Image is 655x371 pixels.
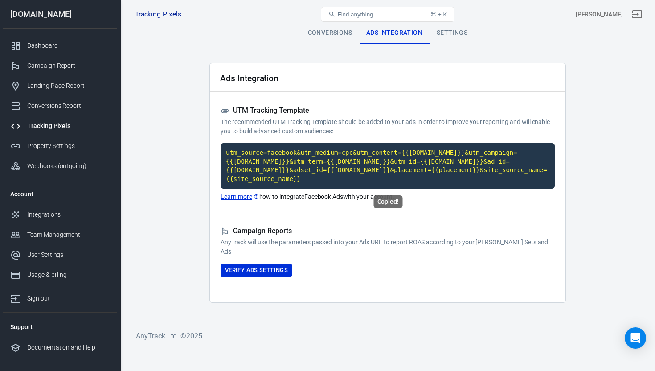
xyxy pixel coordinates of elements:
div: Landing Page Report [27,81,110,91]
div: Open Intercom Messenger [625,327,646,349]
div: Tracking Pixels [27,121,110,131]
div: Integrations [27,210,110,219]
a: Integrations [3,205,117,225]
p: The recommended UTM Tracking Template should be added to your ads in order to improve your report... [221,117,555,136]
code: Copied! [221,143,555,189]
a: Sign out [626,4,648,25]
a: Dashboard [3,36,117,56]
a: Tracking Pixels [3,116,117,136]
div: Settings [430,22,475,44]
div: Documentation and Help [27,343,110,352]
div: [DOMAIN_NAME] [3,10,117,18]
div: Dashboard [27,41,110,50]
div: Team Management [27,230,110,239]
div: Conversions Report [27,101,110,111]
button: Verify Ads Settings [221,264,292,277]
h6: AnyTrack Ltd. © 2025 [136,330,639,342]
a: Webhooks (outgoing) [3,156,117,176]
div: Campaign Report [27,61,110,70]
p: AnyTrack will use the parameters passed into your Ads URL to report ROAS according to your [PERSO... [221,238,555,256]
a: Learn more [221,192,259,202]
a: Campaign Report [3,56,117,76]
h5: UTM Tracking Template [221,106,555,115]
a: Usage & billing [3,265,117,285]
span: Find anything... [337,11,378,18]
a: Team Management [3,225,117,245]
a: Sign out [3,285,117,309]
a: Conversions Report [3,96,117,116]
li: Support [3,316,117,338]
div: ⌘ + K [430,11,447,18]
div: Conversions [301,22,359,44]
div: Sign out [27,294,110,303]
a: Property Settings [3,136,117,156]
div: Webhooks (outgoing) [27,161,110,171]
a: Landing Page Report [3,76,117,96]
div: Property Settings [27,141,110,151]
h2: Ads Integration [220,74,278,83]
a: Tracking Pixels [135,10,181,19]
a: User Settings [3,245,117,265]
button: Find anything...⌘ + K [321,7,454,22]
div: Account id: Ghki4vdQ [576,10,623,19]
p: how to integrate Facebook Ads with your account. [221,192,555,202]
li: Account [3,183,117,205]
div: Ads Integration [359,22,430,44]
div: User Settings [27,250,110,260]
div: Usage & billing [27,270,110,280]
div: Copied! [374,195,403,208]
h5: Campaign Reports [221,227,555,236]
